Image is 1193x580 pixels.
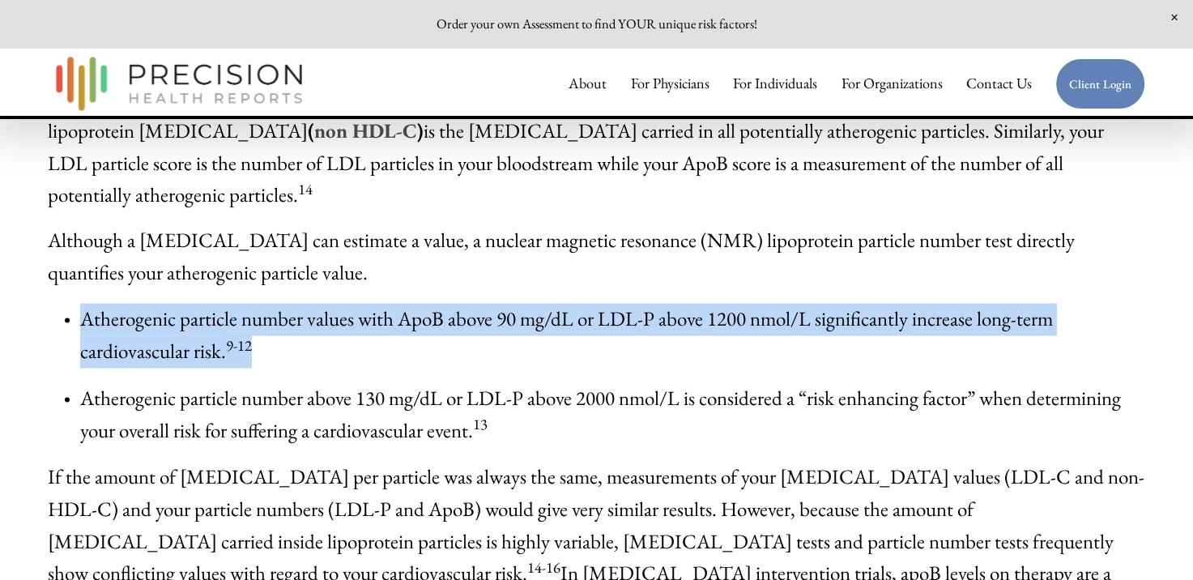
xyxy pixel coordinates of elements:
sup: 9-12 [226,335,252,356]
a: folder dropdown [841,67,942,100]
a: For Individuals [733,67,817,100]
sup: 13 [473,414,488,434]
span: Atherogenic particle number values with ApoB above 90 mg/dL or LDL-P above 1200 nmol/L significan... [80,305,1053,364]
a: Client Login [1055,58,1145,109]
span: For Organizations [841,69,942,99]
span: Atherogenic particle number above 130 mg/dL or LDL-P above 2000 nmol/L is considered a “risk enha... [80,385,1121,443]
a: For Physicians [631,67,709,100]
sup: 14-16 [527,557,560,578]
sup: 14 [298,179,313,199]
span: Although a [MEDICAL_DATA] can estimate a value, a nuclear magnetic resonance (NMR) lipoprotein pa... [48,227,1075,285]
a: Contact Us [966,67,1032,100]
a: non HDL-C [314,117,417,143]
a: About [569,67,607,100]
strong: ( ) [308,117,424,143]
iframe: Chat Widget [1112,502,1193,580]
img: Precision Health Reports [48,49,310,118]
